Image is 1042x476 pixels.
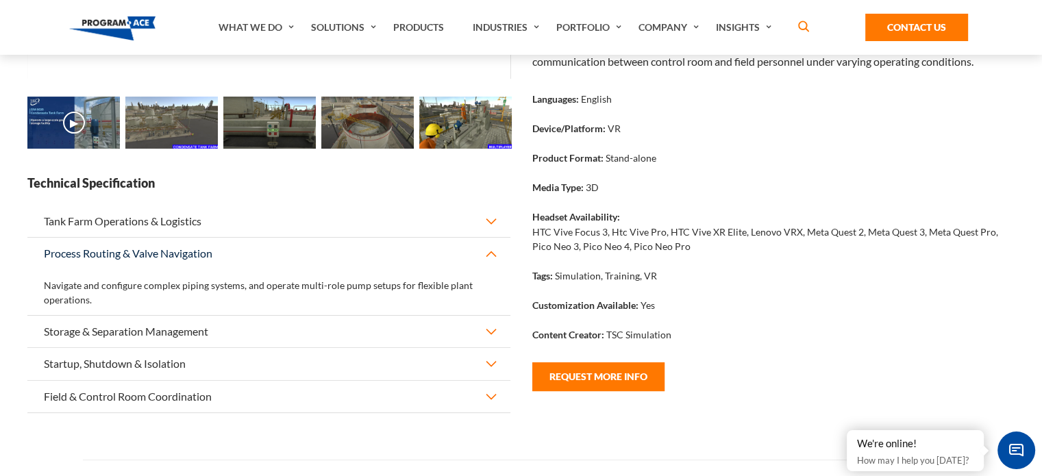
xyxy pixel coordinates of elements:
[532,211,620,223] strong: Headset Availability:
[27,238,510,269] button: Process Routing & Valve Navigation
[532,270,553,281] strong: Tags:
[581,92,612,106] p: English
[532,299,638,311] strong: Customization Available:
[532,362,665,391] button: Request More Info
[532,123,606,134] strong: Device/Platform:
[532,225,1015,253] p: HTC Vive Focus 3, Htc Vive Pro, HTC Vive XR Elite, Lenovo VRX, Meta Quest 2, Meta Quest 3, Meta Q...
[532,181,584,193] strong: Media Type:
[608,121,621,136] p: VR
[27,175,510,192] strong: Technical Specification
[223,97,316,149] img: Condensate Tank Farm 3D Simulation VR Training - Preview 2
[532,329,604,340] strong: Content Creator:
[69,16,156,40] img: Program-Ace
[27,348,510,379] button: Startup, Shutdown & Isolation
[555,268,657,283] p: Simulation, Training, VR
[419,97,512,149] img: Condensate Tank Farm 3D Simulation VR Training - Preview 4
[27,270,510,315] div: Navigate and configure complex piping systems, and operate multi-role pump setups for flexible pl...
[125,97,218,149] img: Condensate Tank Farm 3D Simulation VR Training - Preview 1
[27,316,510,347] button: Storage & Separation Management
[63,112,85,134] button: ▶
[586,180,599,195] p: 3D
[27,381,510,412] button: Field & Control Room Coordination
[857,437,973,451] div: We're online!
[532,152,604,164] strong: Product Format:
[321,97,414,149] img: Condensate Tank Farm 3D Simulation VR Training - Preview 3
[997,431,1035,469] span: Chat Widget
[27,97,120,149] img: Condensate Tank Farm 3D Simulation VR Training - Video 0
[27,205,510,237] button: Tank Farm Operations & Logistics
[532,93,579,105] strong: Languages:
[641,298,655,312] p: Yes
[606,151,656,165] p: Stand-alone
[857,452,973,468] p: How may I help you [DATE]?
[865,14,968,41] a: Contact Us
[606,327,671,342] p: TSC Simulation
